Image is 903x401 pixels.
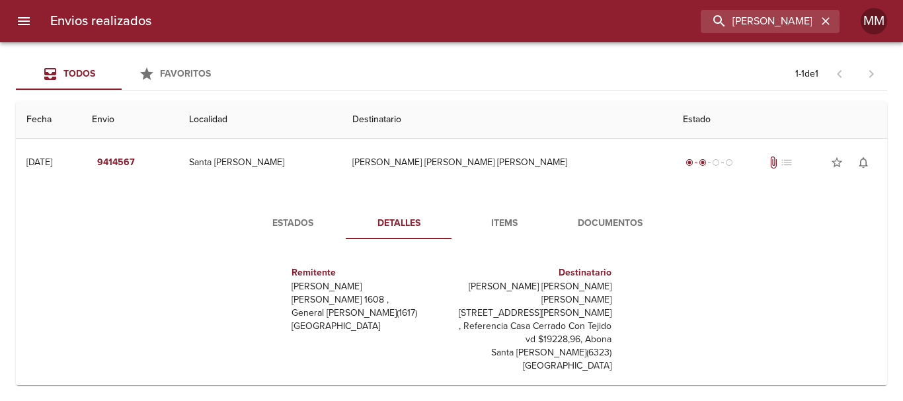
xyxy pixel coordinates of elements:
p: [PERSON_NAME] [PERSON_NAME] [PERSON_NAME] [457,280,611,307]
td: [PERSON_NAME] [PERSON_NAME] [PERSON_NAME] [342,139,672,186]
th: Envio [81,101,178,139]
div: MM [861,8,887,34]
span: radio_button_unchecked [712,159,720,166]
p: Santa [PERSON_NAME] ( 6323 ) [457,346,611,359]
p: [GEOGRAPHIC_DATA] [292,320,446,333]
span: Favoritos [160,68,211,79]
p: [GEOGRAPHIC_DATA] [457,359,611,373]
h6: Remitente [292,266,446,280]
p: [STREET_ADDRESS][PERSON_NAME] , Referencia Casa Cerrado Con Tejido vd $19228,96, Abona [457,307,611,346]
td: Santa [PERSON_NAME] [178,139,341,186]
div: Despachado [683,156,736,169]
span: star_border [830,156,844,169]
h6: Destinatario [457,266,611,280]
span: Estados [248,215,338,232]
th: Destinatario [342,101,672,139]
span: radio_button_checked [686,159,693,166]
th: Localidad [178,101,341,139]
th: Fecha [16,101,81,139]
div: Tabs Envios [16,58,227,90]
p: General [PERSON_NAME] ( 1617 ) [292,307,446,320]
span: Tiene documentos adjuntos [767,156,780,169]
span: radio_button_unchecked [725,159,733,166]
button: menu [8,5,40,37]
span: radio_button_checked [699,159,707,166]
em: 9414567 [97,155,135,171]
span: notifications_none [857,156,870,169]
button: 9414567 [92,151,140,175]
p: 1 - 1 de 1 [795,67,818,81]
button: Agregar a favoritos [824,149,850,176]
div: [DATE] [26,157,52,168]
span: No tiene pedido asociado [780,156,793,169]
p: [PERSON_NAME] [292,280,446,293]
span: Items [459,215,549,232]
span: Documentos [565,215,655,232]
div: Tabs detalle de guia [240,207,663,239]
span: Detalles [354,215,444,232]
th: Estado [672,101,887,139]
input: buscar [701,10,817,33]
button: Activar notificaciones [850,149,877,176]
div: Abrir información de usuario [861,8,887,34]
span: Pagina anterior [824,67,855,80]
p: [PERSON_NAME] 1608 , [292,293,446,307]
span: Todos [63,68,95,79]
h6: Envios realizados [50,11,151,32]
